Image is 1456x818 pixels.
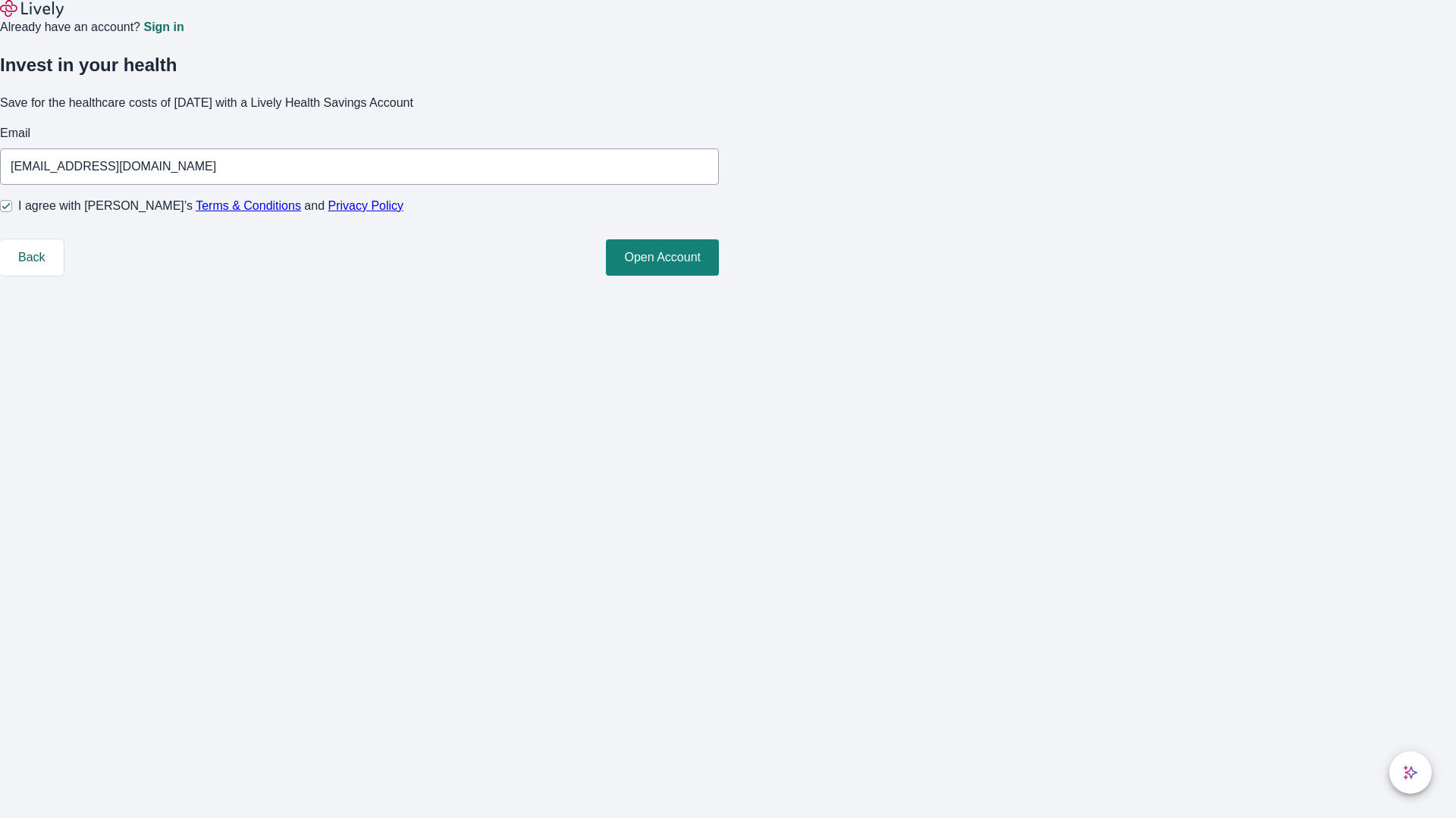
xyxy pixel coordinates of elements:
a: Terms & Conditions [196,199,301,212]
a: Privacy Policy [328,199,404,212]
button: chat [1389,751,1432,794]
svg: Lively AI Assistant [1403,765,1418,780]
span: I agree with [PERSON_NAME]’s and [18,197,403,215]
a: Sign in [143,21,184,33]
button: Open Account [606,239,719,276]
